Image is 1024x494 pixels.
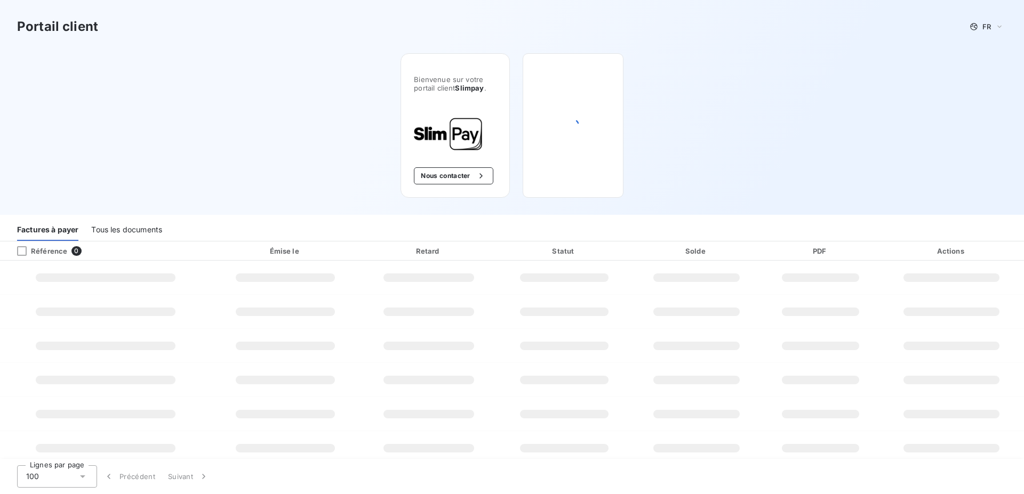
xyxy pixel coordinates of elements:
span: 0 [71,246,81,256]
span: 100 [26,471,39,482]
span: FR [982,22,991,31]
div: Tous les documents [91,218,162,241]
div: Actions [881,246,1022,256]
div: Retard [362,246,495,256]
button: Suivant [162,465,215,488]
div: Factures à payer [17,218,78,241]
img: Company logo [414,118,482,150]
div: PDF [764,246,877,256]
button: Précédent [97,465,162,488]
div: Solde [633,246,759,256]
div: Statut [499,246,629,256]
span: Bienvenue sur votre portail client . [414,75,497,92]
span: Slimpay [455,84,484,92]
button: Nous contacter [414,167,493,184]
div: Émise le [213,246,358,256]
h3: Portail client [17,17,98,36]
div: Référence [9,246,67,256]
